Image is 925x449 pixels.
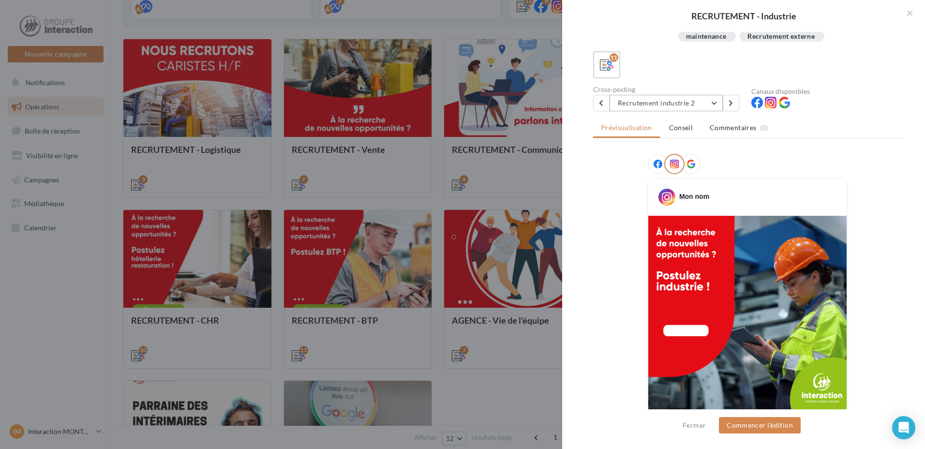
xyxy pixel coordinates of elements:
div: RECRUTEMENT - Industrie [578,12,910,20]
div: Cross-posting [593,86,744,93]
button: Commencer l'édition [719,417,801,434]
div: Open Intercom Messenger [892,416,915,439]
button: Recrutement industrie 2 [610,95,723,111]
div: Recrutement externe [747,33,815,40]
span: Commentaires [710,123,756,133]
div: maintenance [686,33,727,40]
div: 11 [610,53,618,62]
span: Conseil [669,123,693,132]
div: Canaux disponibles [751,88,902,95]
button: Fermer [679,419,710,431]
span: (0) [760,124,768,132]
div: Mon nom [679,192,709,201]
